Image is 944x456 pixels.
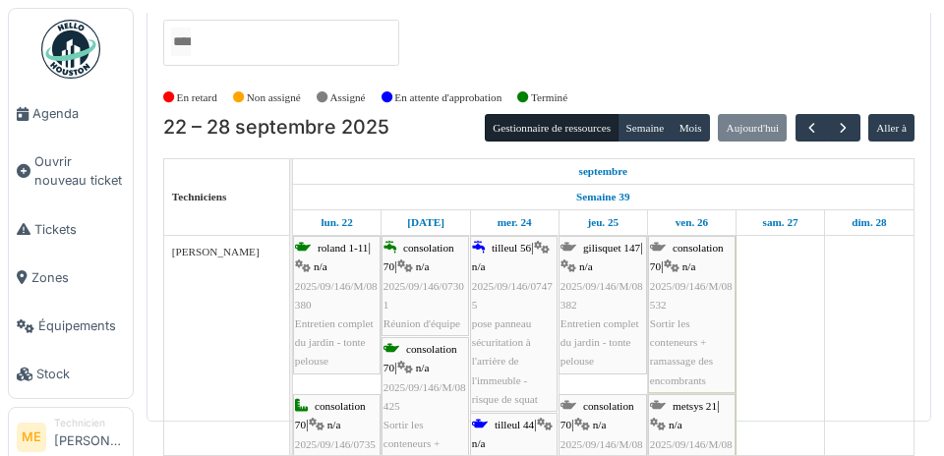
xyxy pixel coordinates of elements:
[671,210,714,235] a: 26 septembre 2025
[650,242,724,272] span: consolation 70
[560,280,643,311] span: 2025/09/146/M/08382
[38,316,125,335] span: Équipements
[295,317,374,367] span: Entretien complet du jardin - tonte pelouse
[472,260,486,272] span: n/a
[718,114,787,142] button: Aujourd'hui
[582,210,623,235] a: 25 septembre 2025
[9,350,133,398] a: Stock
[402,210,449,235] a: 23 septembre 2025
[295,400,366,430] span: consolation 70
[682,260,696,272] span: n/a
[9,89,133,138] a: Agenda
[827,114,859,142] button: Suivant
[32,104,125,123] span: Agenda
[295,280,378,311] span: 2025/09/146/M/08380
[416,260,430,272] span: n/a
[383,280,464,311] span: 2025/09/146/07301
[330,89,366,106] label: Assigné
[318,242,368,254] span: roland 1-11
[314,260,327,272] span: n/a
[531,89,567,106] label: Terminé
[9,205,133,254] a: Tickets
[847,210,891,235] a: 28 septembre 2025
[163,116,389,140] h2: 22 – 28 septembre 2025
[316,210,357,235] a: 22 septembre 2025
[36,365,125,383] span: Stock
[593,419,607,430] span: n/a
[172,191,227,202] span: Techniciens
[17,423,46,452] li: ME
[34,220,125,239] span: Tickets
[472,239,556,409] div: |
[416,362,430,373] span: n/a
[495,419,534,430] span: tilleul 44
[618,114,672,142] button: Semaine
[41,20,100,79] img: Badge_color-CXgf-gQk.svg
[383,239,467,333] div: |
[493,210,537,235] a: 24 septembre 2025
[394,89,501,106] label: En attente d'approbation
[9,138,133,204] a: Ouvrir nouveau ticket
[177,89,217,106] label: En retard
[31,268,125,287] span: Zones
[383,242,454,272] span: consolation 70
[669,419,682,430] span: n/a
[247,89,301,106] label: Non assigné
[327,419,341,430] span: n/a
[171,28,191,56] input: Tous
[472,437,486,449] span: n/a
[34,152,125,190] span: Ouvrir nouveau ticket
[796,114,828,142] button: Précédent
[650,239,734,390] div: |
[560,400,634,430] span: consolation 70
[560,239,645,370] div: |
[295,239,379,370] div: |
[9,254,133,302] a: Zones
[758,210,803,235] a: 27 septembre 2025
[383,381,466,412] span: 2025/09/146/M/08425
[383,343,457,373] span: consolation 70
[472,280,553,311] span: 2025/09/146/07475
[671,114,710,142] button: Mois
[583,242,640,254] span: gilisquet 147
[9,302,133,350] a: Équipements
[579,260,593,272] span: n/a
[673,400,717,412] span: metsys 21
[472,317,538,405] span: pose panneau sécuritation à l'arrière de l'immeuble - risque de squat
[560,317,639,367] span: Entretien complet du jardin - tonte pelouse
[650,280,733,311] span: 2025/09/146/M/08532
[172,246,260,257] span: [PERSON_NAME]
[383,317,460,329] span: Réunion d'équipe
[574,159,633,184] a: 22 septembre 2025
[868,114,914,142] button: Aller à
[650,317,713,386] span: Sortir les conteneurs + ramassage des encombrants
[492,242,531,254] span: tilleul 56
[571,185,634,209] a: Semaine 39
[54,416,125,430] div: Technicien
[485,114,619,142] button: Gestionnaire de ressources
